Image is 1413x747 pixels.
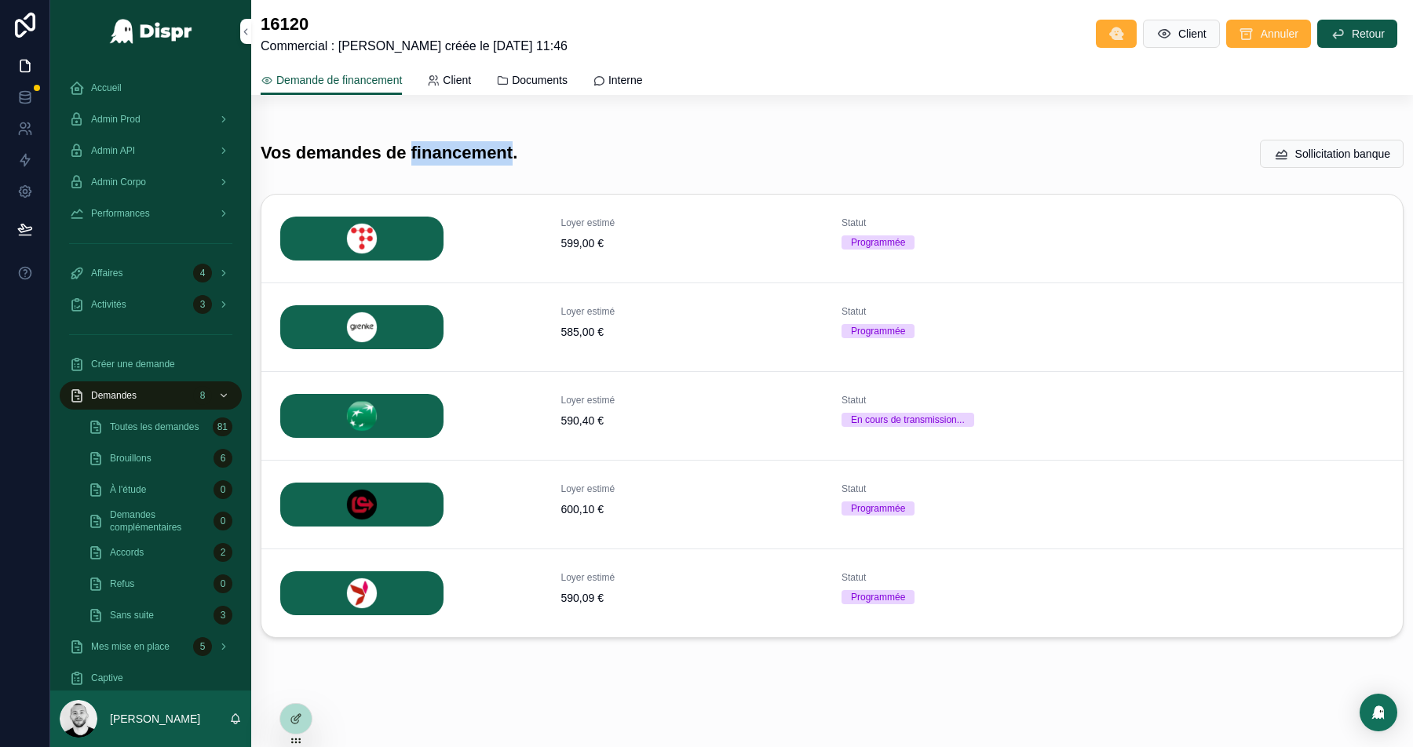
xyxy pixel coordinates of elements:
button: Sollicitation banque [1260,140,1404,168]
span: Activités [91,298,126,311]
a: Admin Prod [60,105,242,133]
div: 3 [214,606,232,625]
a: Affaires4 [60,259,242,287]
div: 0 [214,512,232,530]
h1: Vos demandes de financement. [261,141,517,166]
span: Accords [110,546,144,559]
span: Statut [842,305,1104,318]
a: Sans suite3 [78,601,242,629]
div: 4 [193,264,212,282]
span: Créer une demande [91,358,175,370]
div: scrollable content [50,63,251,691]
img: BNP.png [280,394,444,438]
a: Admin API [60,137,242,165]
div: 2 [214,543,232,562]
div: Programmée [851,501,905,516]
a: Captive [60,664,242,692]
span: Admin API [91,144,135,157]
span: Affaires [91,267,122,279]
span: Loyer estimé [561,394,823,406]
a: Admin Corpo [60,168,242,196]
span: Statut [842,217,1104,229]
span: 590,09 € [561,590,823,606]
div: En cours de transmission... [851,413,965,427]
span: Commercial : [PERSON_NAME] créée le [DATE] 11:46 [261,37,568,56]
a: Demandes complémentaires0 [78,507,242,535]
span: Performances [91,207,150,220]
span: Loyer estimé [561,571,823,584]
a: Interne [593,66,643,97]
div: 0 [214,574,232,593]
div: 5 [193,637,212,656]
span: Mes mise en place [91,640,170,653]
img: GREN.png [280,305,444,349]
span: Loyer estimé [561,217,823,229]
span: 599,00 € [561,235,823,251]
span: Demande de financement [276,72,402,88]
span: Documents [512,72,568,88]
span: Statut [842,571,1104,584]
img: App logo [109,19,193,44]
img: LEASECOM.png [280,217,444,261]
span: Admin Prod [91,113,141,126]
div: 8 [193,386,212,405]
span: Demandes [91,389,137,402]
button: Retour [1317,20,1397,48]
span: Accueil [91,82,122,94]
a: Accords2 [78,538,242,567]
h1: 16120 [261,13,568,37]
a: Performances [60,199,242,228]
a: Mes mise en place5 [60,632,242,661]
img: MUTUALEASE.png [280,571,444,615]
button: Client [1143,20,1220,48]
a: Accueil [60,74,242,102]
span: Brouillons [110,452,152,465]
span: Sans suite [110,609,154,621]
div: 3 [193,295,212,314]
span: Toutes les demandes [110,421,199,433]
span: Interne [608,72,643,88]
a: Demande de financement [261,66,402,96]
a: Refus0 [78,570,242,598]
span: Admin Corpo [91,176,146,188]
span: 600,10 € [561,501,823,517]
a: Brouillons6 [78,444,242,472]
span: Captive [91,672,123,684]
span: 585,00 € [561,324,823,340]
button: Annuler [1226,20,1311,48]
span: Client [1178,26,1207,42]
span: Retour [1352,26,1385,42]
a: Documents [496,66,568,97]
span: Loyer estimé [561,305,823,318]
span: Demandes complémentaires [110,508,207,534]
span: Loyer estimé [561,483,823,495]
div: Open Intercom Messenger [1360,694,1397,731]
span: Statut [842,483,1104,495]
span: Statut [842,394,1104,406]
p: [PERSON_NAME] [110,711,200,727]
a: Demandes8 [60,381,242,410]
div: Programmée [851,590,905,604]
span: Refus [110,578,134,590]
a: Créer une demande [60,350,242,378]
img: LOCAM.png [280,483,444,527]
span: Sollicitation banque [1295,146,1390,162]
span: Client [443,72,471,88]
a: Toutes les demandes81 [78,413,242,441]
div: 81 [213,417,232,436]
span: À l'étude [110,483,146,496]
span: Annuler [1261,26,1298,42]
a: Client [427,66,471,97]
div: 0 [214,480,232,499]
div: 6 [214,449,232,468]
span: 590,40 € [561,413,823,428]
a: Activités3 [60,290,242,319]
a: À l'étude0 [78,476,242,504]
div: Programmée [851,235,905,250]
div: Programmée [851,324,905,338]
